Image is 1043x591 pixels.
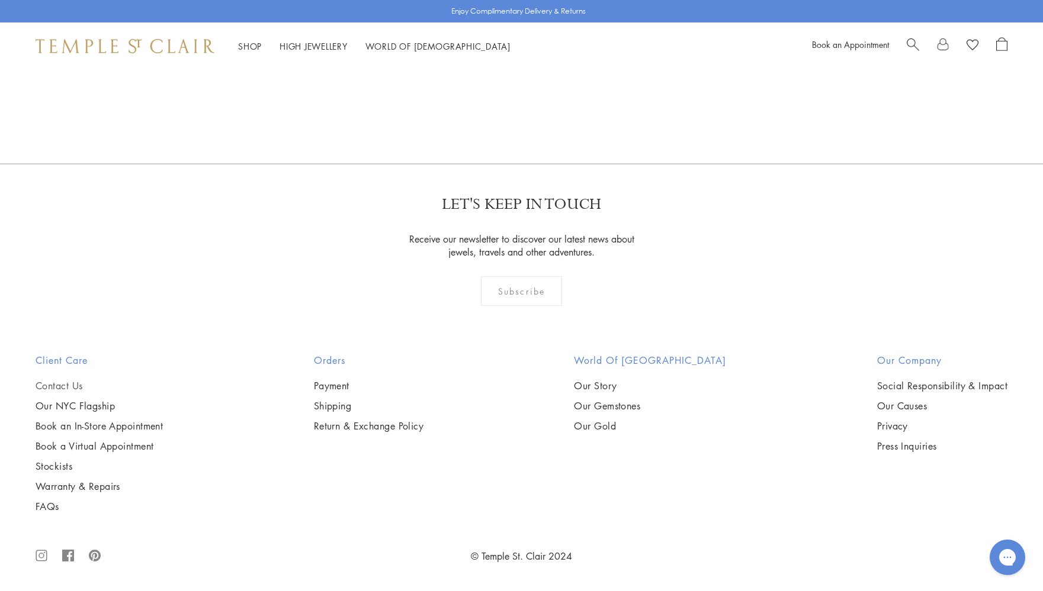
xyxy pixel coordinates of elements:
a: Contact Us [36,379,163,392]
iframe: Gorgias live chat messenger [984,535,1031,579]
a: Stockists [36,460,163,473]
a: Shipping [314,399,424,412]
a: Social Responsibility & Impact [877,379,1007,392]
a: FAQs [36,500,163,513]
a: © Temple St. Clair 2024 [471,550,572,563]
a: High JewelleryHigh Jewellery [280,40,348,52]
a: Press Inquiries [877,440,1007,453]
a: World of [DEMOGRAPHIC_DATA]World of [DEMOGRAPHIC_DATA] [365,40,511,52]
a: Search [907,37,919,55]
div: Subscribe [481,276,562,306]
a: Privacy [877,419,1007,432]
a: Book an In-Store Appointment [36,419,163,432]
a: Our Causes [877,399,1007,412]
a: Book a Virtual Appointment [36,440,163,453]
h2: Orders [314,353,424,367]
h2: Our Company [877,353,1007,367]
p: Enjoy Complimentary Delivery & Returns [451,5,586,17]
a: Return & Exchange Policy [314,419,424,432]
nav: Main navigation [238,39,511,54]
a: Warranty & Repairs [36,480,163,493]
a: Book an Appointment [812,38,889,50]
a: ShopShop [238,40,262,52]
a: Open Shopping Bag [996,37,1007,55]
a: Our Gemstones [574,399,726,412]
h2: World of [GEOGRAPHIC_DATA] [574,353,726,367]
a: Our Gold [574,419,726,432]
a: Our NYC Flagship [36,399,163,412]
h2: Client Care [36,353,163,367]
p: Receive our newsletter to discover our latest news about jewels, travels and other adventures. [402,232,641,259]
a: Our Story [574,379,726,392]
img: Temple St. Clair [36,39,214,53]
a: Payment [314,379,424,392]
a: View Wishlist [967,37,978,55]
p: LET'S KEEP IN TOUCH [442,194,601,215]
